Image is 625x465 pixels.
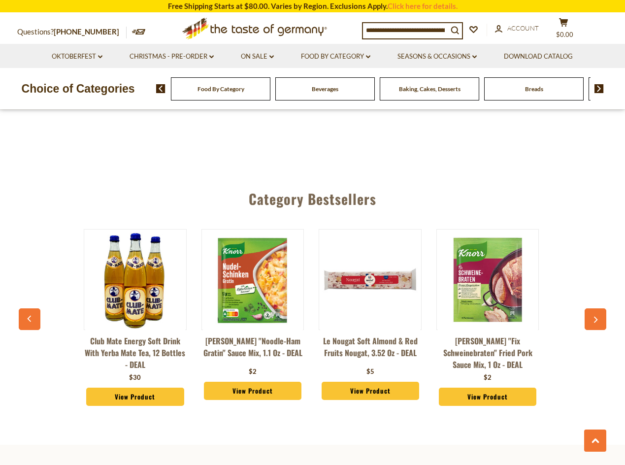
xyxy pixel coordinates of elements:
a: Click here for details. [388,1,458,10]
img: Knorr [438,230,538,330]
div: $30 [129,373,141,383]
div: Category Bestsellers [19,176,606,217]
a: Oktoberfest [52,51,102,62]
a: Christmas - PRE-ORDER [130,51,214,62]
a: Food By Category [197,85,244,93]
a: Account [495,23,539,34]
a: Breads [525,85,543,93]
a: View Product [439,388,536,406]
a: View Product [86,388,184,406]
span: $0.00 [556,31,573,38]
a: Beverages [312,85,338,93]
a: Baking, Cakes, Desserts [399,85,461,93]
div: $2 [484,373,492,383]
p: Questions? [17,26,127,38]
img: previous arrow [156,84,165,93]
a: On Sale [241,51,274,62]
img: Club Mate Energy Soft Drink with Yerba Mate Tea, 12 bottles - DEAL [85,230,185,330]
a: [PERSON_NAME] "Noodle-Ham Gratin" Sauce Mix, 1.1 oz - DEAL [201,335,304,365]
a: Le Nougat Soft Almond & Red Fruits Nougat, 3.52 oz - DEAL [319,335,422,365]
button: $0.00 [549,18,579,42]
div: $5 [366,367,374,377]
a: View Product [204,382,301,400]
a: [PHONE_NUMBER] [54,27,119,36]
span: Account [507,24,539,32]
img: next arrow [594,84,604,93]
a: View Product [322,382,419,400]
a: Seasons & Occasions [397,51,477,62]
a: Food By Category [301,51,370,62]
a: Download Catalog [504,51,573,62]
a: [PERSON_NAME] "Fix Schweinebraten" Fried Pork Sauce Mix, 1 oz - DEAL [436,335,539,370]
div: $2 [249,367,257,377]
a: Club Mate Energy Soft Drink with Yerba Mate Tea, 12 bottles - DEAL [84,335,187,370]
img: Knorr [203,230,303,330]
img: Le Nougat Soft Almond & Red Fruits Nougat, 3.52 oz - DEAL [320,230,420,330]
